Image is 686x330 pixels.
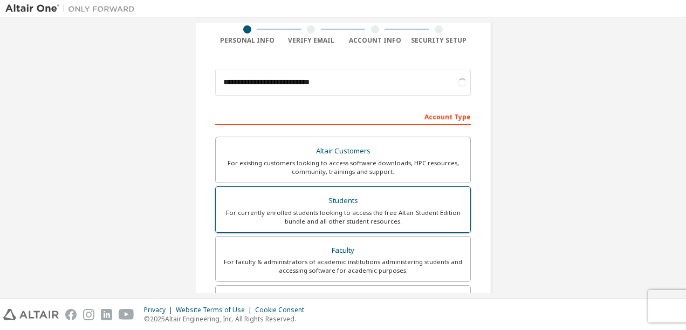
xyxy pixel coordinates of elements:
[343,36,407,45] div: Account Info
[255,306,311,314] div: Cookie Consent
[222,159,464,176] div: For existing customers looking to access software downloads, HPC resources, community, trainings ...
[144,306,176,314] div: Privacy
[222,144,464,159] div: Altair Customers
[144,314,311,324] p: © 2025 Altair Engineering, Inc. All Rights Reserved.
[101,309,112,320] img: linkedin.svg
[222,258,464,275] div: For faculty & administrators of academic institutions administering students and accessing softwa...
[222,208,464,226] div: For currently enrolled students looking to access the free Altair Student Edition bundle and all ...
[407,36,471,45] div: Security Setup
[222,292,464,307] div: Everyone else
[119,309,134,320] img: youtube.svg
[222,243,464,258] div: Faculty
[279,36,344,45] div: Verify Email
[5,3,140,14] img: Altair One
[3,309,59,320] img: altair_logo.svg
[176,306,255,314] div: Website Terms of Use
[65,309,77,320] img: facebook.svg
[215,107,471,125] div: Account Type
[83,309,94,320] img: instagram.svg
[222,193,464,208] div: Students
[215,36,279,45] div: Personal Info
